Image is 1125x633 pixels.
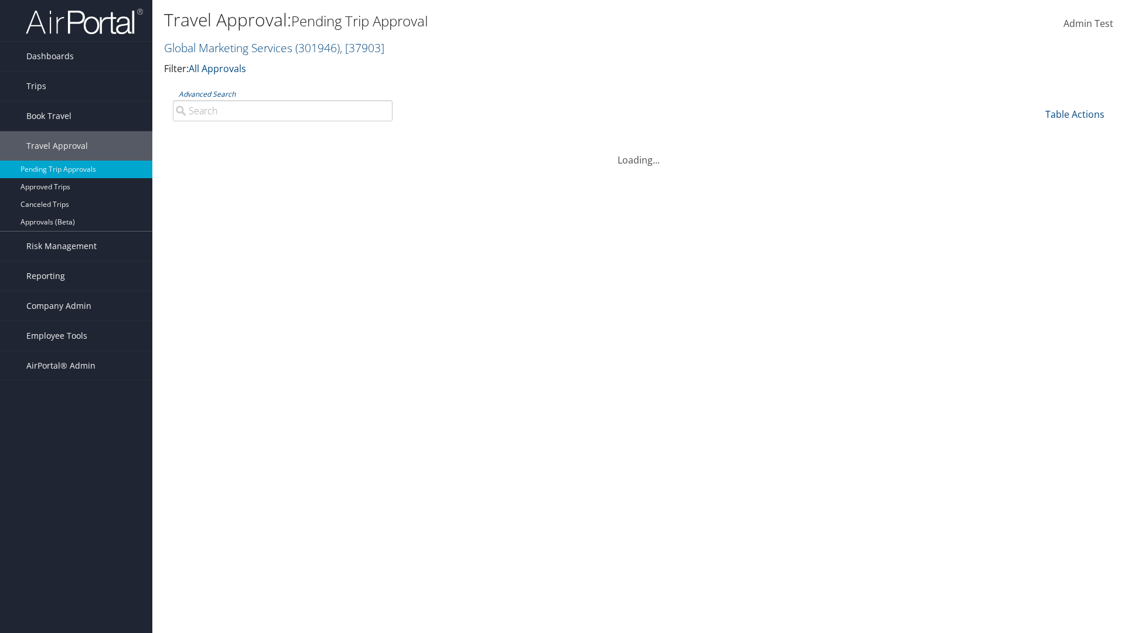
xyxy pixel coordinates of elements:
p: Filter: [164,62,797,77]
a: Table Actions [1045,108,1104,121]
a: Advanced Search [179,89,236,99]
span: AirPortal® Admin [26,351,96,380]
span: Trips [26,72,46,101]
span: ( 301946 ) [295,40,340,56]
span: Travel Approval [26,131,88,161]
span: Company Admin [26,291,91,321]
div: Loading... [164,139,1113,167]
img: airportal-logo.png [26,8,143,35]
a: Admin Test [1063,6,1113,42]
a: All Approvals [189,62,246,75]
span: Admin Test [1063,17,1113,30]
h1: Travel Approval: [164,8,797,32]
a: Global Marketing Services [164,40,384,56]
small: Pending Trip Approval [291,11,428,30]
span: Risk Management [26,232,97,261]
input: Advanced Search [173,100,393,121]
span: , [ 37903 ] [340,40,384,56]
span: Employee Tools [26,321,87,350]
span: Reporting [26,261,65,291]
span: Book Travel [26,101,71,131]
span: Dashboards [26,42,74,71]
